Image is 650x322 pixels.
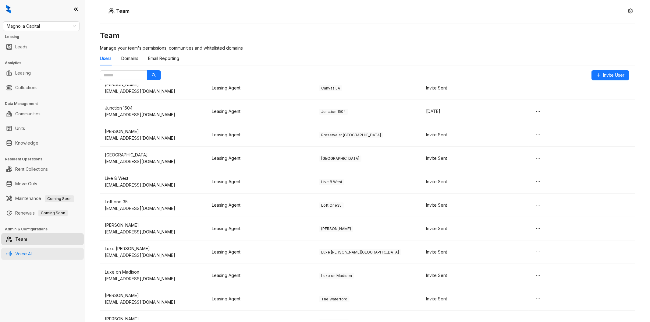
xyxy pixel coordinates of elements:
[426,296,523,302] div: Invite Sent
[5,34,85,40] h3: Leasing
[319,85,342,91] span: Canvas LA
[148,55,179,62] div: Email Reporting
[105,182,202,188] div: [EMAIL_ADDRESS][DOMAIN_NAME]
[15,163,48,175] a: Rent Collections
[1,137,84,149] li: Knowledge
[319,202,344,208] span: Loft One35
[105,222,202,229] div: [PERSON_NAME]
[105,111,202,118] div: [EMAIL_ADDRESS][DOMAIN_NAME]
[207,194,314,217] td: Leasing Agent
[115,7,130,15] h5: Team
[207,264,314,287] td: Leasing Agent
[100,55,112,62] div: Users
[536,273,541,278] span: ellipsis
[105,275,202,282] div: [EMAIL_ADDRESS][DOMAIN_NAME]
[319,179,344,185] span: Live 8 West
[207,240,314,264] td: Leasing Agent
[105,152,202,158] div: [GEOGRAPHIC_DATA]
[1,248,84,260] li: Voice AI
[15,82,37,94] a: Collections
[100,45,243,51] span: Manage your team's permissions, communities and whitelisted domains
[105,135,202,142] div: [EMAIL_ADDRESS][DOMAIN_NAME]
[207,76,314,100] td: Leasing Agent
[319,249,401,255] span: Luxe [PERSON_NAME][GEOGRAPHIC_DATA]
[426,155,523,162] div: Invite Sent
[207,217,314,240] td: Leasing Agent
[5,226,85,232] h3: Admin & Configurations
[105,175,202,182] div: Live 8 West
[105,81,202,88] div: [PERSON_NAME]
[15,233,27,245] a: Team
[536,132,541,137] span: ellipsis
[15,122,25,135] a: Units
[152,73,156,77] span: search
[5,156,85,162] h3: Resident Operations
[105,229,202,235] div: [EMAIL_ADDRESS][DOMAIN_NAME]
[319,156,361,162] span: [GEOGRAPHIC_DATA]
[7,22,76,31] span: Magnolia Capital
[319,273,354,279] span: Luxe on Madison
[105,245,202,252] div: Luxe [PERSON_NAME]
[105,299,202,306] div: [EMAIL_ADDRESS][DOMAIN_NAME]
[1,122,84,135] li: Units
[105,198,202,205] div: Loft one 35
[207,123,314,147] td: Leasing Agent
[536,156,541,161] span: ellipsis
[596,73,601,77] span: plus
[108,8,115,14] img: Users
[45,195,74,202] span: Coming Soon
[591,70,629,80] button: Invite User
[426,108,523,115] div: [DATE]
[105,158,202,165] div: [EMAIL_ADDRESS][DOMAIN_NAME]
[536,86,541,90] span: ellipsis
[628,9,633,13] span: setting
[319,226,353,232] span: [PERSON_NAME]
[105,88,202,95] div: [EMAIL_ADDRESS][DOMAIN_NAME]
[100,31,635,40] h3: Team
[105,292,202,299] div: [PERSON_NAME]
[15,108,41,120] a: Communities
[207,100,314,123] td: Leasing Agent
[1,192,84,205] li: Maintenance
[426,85,523,91] div: Invite Sent
[207,287,314,311] td: Leasing Agent
[105,128,202,135] div: [PERSON_NAME]
[5,101,85,107] h3: Data Management
[1,178,84,190] li: Move Outs
[319,132,383,138] span: Preserve at [GEOGRAPHIC_DATA]
[1,82,84,94] li: Collections
[426,131,523,138] div: Invite Sent
[15,137,38,149] a: Knowledge
[319,296,350,302] span: The Waterford
[426,272,523,279] div: Invite Sent
[105,269,202,275] div: Luxe on Madison
[38,210,68,216] span: Coming Soon
[105,252,202,259] div: [EMAIL_ADDRESS][DOMAIN_NAME]
[15,178,37,190] a: Move Outs
[426,178,523,185] div: Invite Sent
[15,207,68,219] a: RenewalsComing Soon
[1,233,84,245] li: Team
[207,147,314,170] td: Leasing Agent
[319,109,348,115] span: Junction 1504
[426,225,523,232] div: Invite Sent
[121,55,138,62] div: Domains
[536,109,541,114] span: ellipsis
[426,202,523,208] div: Invite Sent
[1,207,84,219] li: Renewals
[536,226,541,231] span: ellipsis
[603,72,624,79] span: Invite User
[536,203,541,208] span: ellipsis
[1,163,84,175] li: Rent Collections
[15,248,32,260] a: Voice AI
[536,179,541,184] span: ellipsis
[15,67,31,79] a: Leasing
[15,41,27,53] a: Leads
[426,249,523,255] div: Invite Sent
[1,41,84,53] li: Leads
[5,60,85,66] h3: Analytics
[207,170,314,194] td: Leasing Agent
[1,67,84,79] li: Leasing
[1,108,84,120] li: Communities
[6,5,11,13] img: logo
